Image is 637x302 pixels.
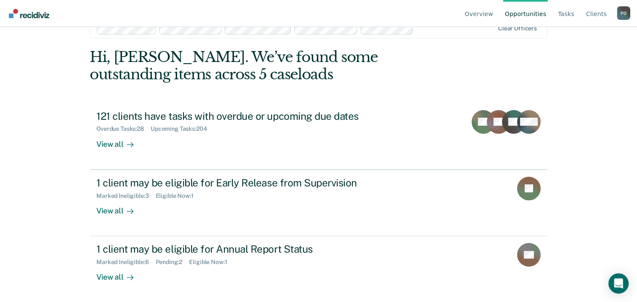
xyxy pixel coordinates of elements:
div: Hi, [PERSON_NAME]. We’ve found some outstanding items across 5 caseloads [90,49,456,83]
div: Marked Ineligible : 3 [96,192,155,200]
div: View all [96,199,144,216]
button: Profile dropdown button [617,6,630,20]
div: View all [96,132,144,149]
div: Overdue Tasks : 28 [96,125,151,132]
div: Upcoming Tasks : 204 [151,125,214,132]
div: Pending : 2 [156,259,189,266]
div: Eligible Now : 1 [156,192,200,200]
div: Open Intercom Messenger [608,273,629,294]
img: Recidiviz [9,9,49,18]
div: View all [96,266,144,282]
div: Clear officers [498,25,537,32]
div: 1 client may be eligible for Annual Report Status [96,243,392,255]
div: Marked Ineligible : 6 [96,259,155,266]
a: 1 client may be eligible for Early Release from SupervisionMarked Ineligible:3Eligible Now:1View all [90,170,547,236]
div: P O [617,6,630,20]
a: 121 clients have tasks with overdue or upcoming due datesOverdue Tasks:28Upcoming Tasks:204View all [90,103,547,170]
div: Eligible Now : 1 [189,259,234,266]
div: 121 clients have tasks with overdue or upcoming due dates [96,110,392,122]
div: 1 client may be eligible for Early Release from Supervision [96,177,392,189]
